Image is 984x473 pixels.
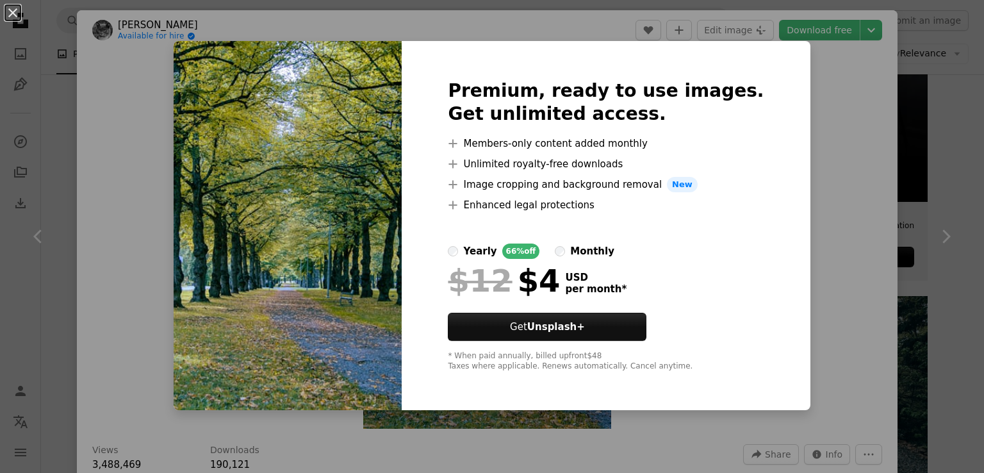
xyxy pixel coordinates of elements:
[448,264,560,297] div: $4
[502,244,540,259] div: 66% off
[448,264,512,297] span: $12
[448,177,764,192] li: Image cropping and background removal
[463,244,496,259] div: yearly
[448,313,646,341] button: GetUnsplash+
[565,283,627,295] span: per month *
[448,246,458,256] input: yearly66%off
[565,272,627,283] span: USD
[667,177,698,192] span: New
[448,197,764,213] li: Enhanced legal protections
[555,246,565,256] input: monthly
[448,136,764,151] li: Members-only content added monthly
[448,79,764,126] h2: Premium, ready to use images. Get unlimited access.
[570,244,614,259] div: monthly
[174,41,402,410] img: photo-1631631480669-535cc43f2327
[448,351,764,372] div: * When paid annually, billed upfront $48 Taxes where applicable. Renews automatically. Cancel any...
[527,321,585,333] strong: Unsplash+
[448,156,764,172] li: Unlimited royalty-free downloads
